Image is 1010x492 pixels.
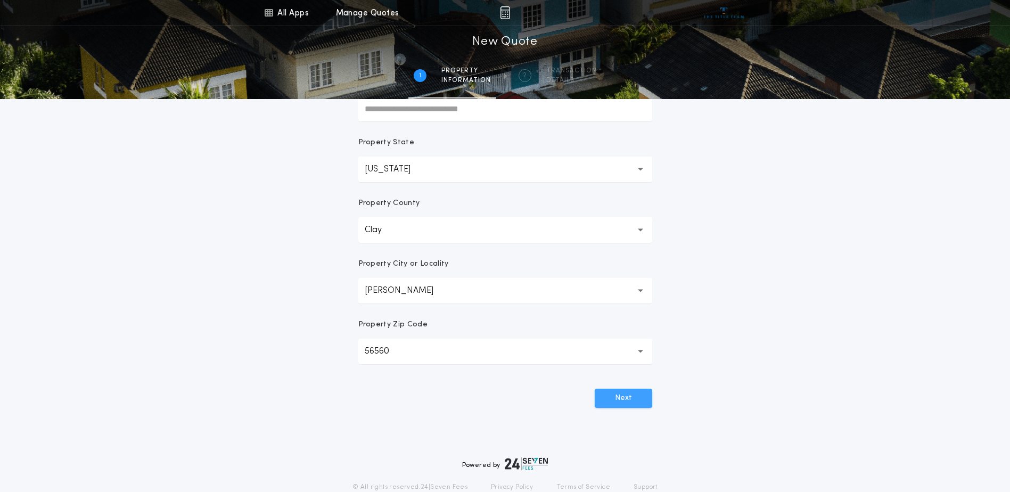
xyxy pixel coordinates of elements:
div: Powered by [462,457,548,470]
a: Terms of Service [557,483,610,491]
button: [PERSON_NAME] [358,278,652,304]
span: Property [441,67,491,75]
a: Privacy Policy [491,483,533,491]
p: [US_STATE] [365,163,428,176]
button: 56560 [358,339,652,364]
button: Clay [358,217,652,243]
h1: New Quote [472,34,537,51]
h2: 1 [419,71,421,80]
a: Support [634,483,658,491]
p: © All rights reserved. 24|Seven Fees [352,483,467,491]
p: [PERSON_NAME] [365,284,450,297]
h2: 2 [523,71,527,80]
span: Transaction [546,67,597,75]
img: img [500,6,510,19]
p: 56560 [365,345,406,358]
p: Property City or Locality [358,259,449,269]
p: Property County [358,198,420,209]
p: Clay [365,224,399,236]
p: Property Zip Code [358,319,428,330]
button: Next [595,389,652,408]
p: Property State [358,137,414,148]
img: vs-icon [704,7,744,18]
img: logo [505,457,548,470]
span: details [546,76,597,85]
button: [US_STATE] [358,157,652,182]
span: information [441,76,491,85]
